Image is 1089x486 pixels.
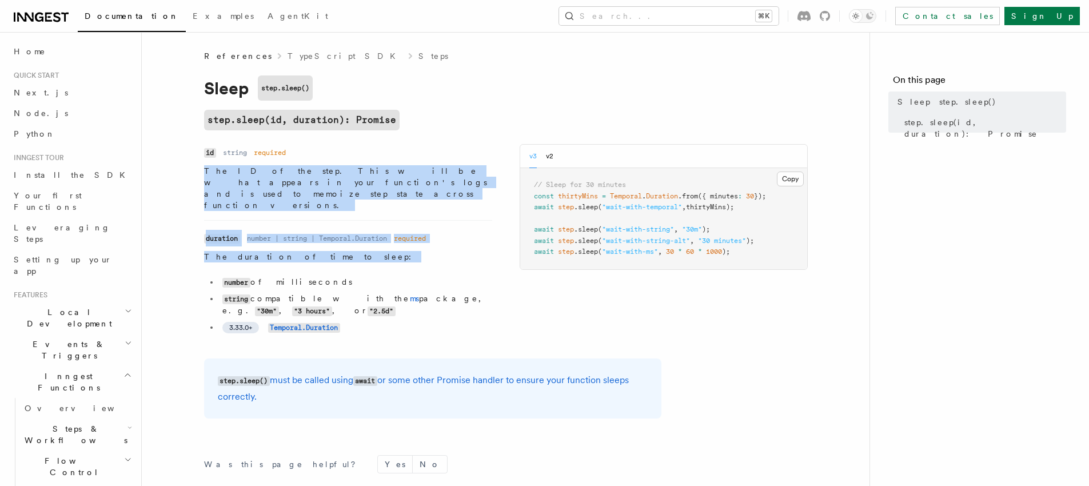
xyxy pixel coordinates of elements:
span: .sleep [574,203,598,211]
span: ({ minutes [698,192,738,200]
span: : [738,192,742,200]
code: string [222,294,250,304]
span: await [534,225,554,233]
span: "wait-with-temporal" [602,203,682,211]
li: compatible with the package, e.g. , , or [219,293,492,317]
span: Local Development [9,306,125,329]
a: TypeScript SDK [288,50,402,62]
span: step [558,225,574,233]
span: Documentation [85,11,179,21]
span: ); [746,237,754,245]
a: step.sleep(id, duration): Promise [900,112,1066,144]
span: 30 [666,248,674,256]
span: Node.js [14,109,68,118]
h1: Sleep [204,75,661,101]
span: ); [722,248,730,256]
span: . [642,192,646,200]
span: thirtyMins [558,192,598,200]
button: v2 [546,145,553,168]
button: Events & Triggers [9,334,134,366]
code: step.sleep() [218,376,270,386]
span: Features [9,290,47,300]
span: Events & Triggers [9,338,125,361]
span: ); [702,225,710,233]
a: ms [410,294,419,303]
a: Contact sales [895,7,1000,25]
span: "wait-with-string-alt" [602,237,690,245]
code: "30m" [255,306,279,316]
code: "2.5d" [368,306,396,316]
span: .from [678,192,698,200]
span: "30 minutes" [698,237,746,245]
span: step [558,237,574,245]
span: Temporal [610,192,642,200]
a: Install the SDK [9,165,134,185]
dd: required [394,234,426,243]
h4: On this page [893,73,1066,91]
a: Leveraging Steps [9,217,134,249]
button: Yes [378,456,412,473]
span: "30m" [682,225,702,233]
span: , [682,203,686,211]
span: Next.js [14,88,68,97]
span: 60 [686,248,694,256]
a: Documentation [78,3,186,32]
a: Steps [418,50,448,62]
code: number [222,278,250,288]
span: "wait-with-ms" [602,248,658,256]
span: Inngest Functions [9,371,123,393]
button: Local Development [9,302,134,334]
span: Inngest tour [9,153,64,162]
span: step [558,248,574,256]
button: v3 [529,145,537,168]
a: Overview [20,398,134,419]
kbd: ⌘K [756,10,772,22]
span: Steps & Workflows [20,423,127,446]
dd: required [254,148,286,157]
span: }); [754,192,766,200]
a: Home [9,41,134,62]
span: Overview [25,404,142,413]
span: await [534,248,554,256]
li: of milliseconds [219,276,492,288]
a: step.sleep(id, duration): Promise [204,110,400,130]
span: await [534,203,554,211]
a: Setting up your app [9,249,134,281]
span: ( [598,237,602,245]
button: Copy [777,172,804,186]
a: Sign Up [1004,7,1080,25]
code: "3 hours" [292,306,332,316]
code: duration [204,234,240,244]
button: Steps & Workflows [20,419,134,451]
span: , [674,225,678,233]
span: step.sleep(id, duration): Promise [904,117,1066,140]
code: step.sleep() [258,75,313,101]
span: , [690,237,694,245]
a: AgentKit [261,3,335,31]
span: .sleep [574,225,598,233]
span: thirtyMins); [686,203,734,211]
span: ( [598,225,602,233]
p: must be called using or some other Promise handler to ensure your function sleeps correctly. [218,372,648,405]
span: .sleep [574,248,598,256]
span: Leveraging Steps [14,223,110,244]
button: No [413,456,447,473]
span: const [534,192,554,200]
span: , [658,248,662,256]
span: Examples [193,11,254,21]
span: // Sleep for 30 minutes [534,181,626,189]
a: Next.js [9,82,134,103]
span: Home [14,46,46,57]
button: Flow Control [20,451,134,483]
code: id [204,148,216,158]
button: Toggle dark mode [849,9,876,23]
span: ( [598,248,602,256]
button: Inngest Functions [9,366,134,398]
span: Setting up your app [14,255,112,276]
span: 30 [746,192,754,200]
p: The duration of time to sleep: [204,251,492,262]
span: Install the SDK [14,170,132,180]
button: Search...⌘K [559,7,779,25]
span: References [204,50,272,62]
